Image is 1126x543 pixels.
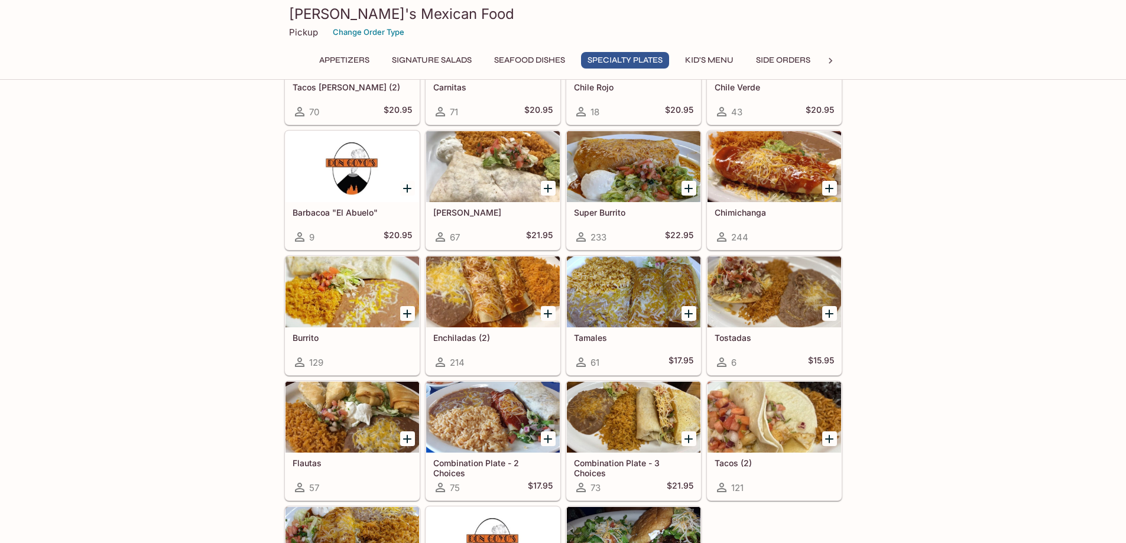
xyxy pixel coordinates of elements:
[667,480,693,495] h5: $21.95
[679,52,740,69] button: Kid's Menu
[707,131,842,250] a: Chimichanga244
[708,131,841,202] div: Chimichanga
[808,355,834,369] h5: $15.95
[433,458,553,477] h5: Combination Plate - 2 Choices
[433,82,553,92] h5: Carnitas
[293,207,412,217] h5: Barbacoa "El Abuelo"
[309,106,319,118] span: 70
[574,207,693,217] h5: Super Burrito
[426,381,560,500] a: Combination Plate - 2 Choices75$17.95
[822,181,837,196] button: Add Chimichanga
[566,131,701,250] a: Super Burrito233$22.95
[590,482,601,493] span: 73
[566,381,701,500] a: Combination Plate - 3 Choices73$21.95
[715,333,834,343] h5: Tostadas
[731,357,736,368] span: 6
[285,256,420,375] a: Burrito129
[567,382,700,453] div: Combination Plate - 3 Choices
[581,52,669,69] button: Specialty Plates
[715,82,834,92] h5: Chile Verde
[285,131,419,202] div: Barbacoa "El Abuelo"
[574,82,693,92] h5: Chile Rojo
[385,52,478,69] button: Signature Salads
[715,207,834,217] h5: Chimichanga
[450,357,465,368] span: 214
[682,181,696,196] button: Add Super Burrito
[309,482,319,493] span: 57
[450,106,458,118] span: 71
[526,230,553,244] h5: $21.95
[450,232,460,243] span: 67
[400,431,415,446] button: Add Flautas
[731,106,742,118] span: 43
[708,382,841,453] div: Tacos (2)
[309,357,323,368] span: 129
[293,82,412,92] h5: Tacos [PERSON_NAME] (2)
[528,480,553,495] h5: $17.95
[450,482,460,493] span: 75
[293,333,412,343] h5: Burrito
[426,256,560,375] a: Enchiladas (2)214
[682,431,696,446] button: Add Combination Plate - 3 Choices
[566,256,701,375] a: Tamales61$17.95
[309,232,314,243] span: 9
[731,232,748,243] span: 244
[567,131,700,202] div: Super Burrito
[285,256,419,327] div: Burrito
[289,27,318,38] p: Pickup
[327,23,410,41] button: Change Order Type
[433,333,553,343] h5: Enchiladas (2)
[285,131,420,250] a: Barbacoa "El Abuelo"9$20.95
[289,5,838,23] h3: [PERSON_NAME]'s Mexican Food
[707,256,842,375] a: Tostadas6$15.95
[669,355,693,369] h5: $17.95
[731,482,744,493] span: 121
[590,106,599,118] span: 18
[541,306,556,321] button: Add Enchiladas (2)
[313,52,376,69] button: Appetizers
[822,431,837,446] button: Add Tacos (2)
[665,230,693,244] h5: $22.95
[567,256,700,327] div: Tamales
[707,381,842,500] a: Tacos (2)121
[426,131,560,250] a: [PERSON_NAME]67$21.95
[285,381,420,500] a: Flautas57
[665,105,693,119] h5: $20.95
[400,181,415,196] button: Add Barbacoa "El Abuelo"
[426,131,560,202] div: Fajita Burrito
[749,52,817,69] button: Side Orders
[384,230,412,244] h5: $20.95
[822,306,837,321] button: Add Tostadas
[433,207,553,217] h5: [PERSON_NAME]
[708,256,841,327] div: Tostadas
[285,382,419,453] div: Flautas
[524,105,553,119] h5: $20.95
[574,458,693,477] h5: Combination Plate - 3 Choices
[384,105,412,119] h5: $20.95
[293,458,412,468] h5: Flautas
[541,431,556,446] button: Add Combination Plate - 2 Choices
[806,105,834,119] h5: $20.95
[541,181,556,196] button: Add Fajita Burrito
[488,52,572,69] button: Seafood Dishes
[574,333,693,343] h5: Tamales
[590,232,606,243] span: 233
[682,306,696,321] button: Add Tamales
[715,458,834,468] h5: Tacos (2)
[426,382,560,453] div: Combination Plate - 2 Choices
[590,357,599,368] span: 61
[426,256,560,327] div: Enchiladas (2)
[400,306,415,321] button: Add Burrito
